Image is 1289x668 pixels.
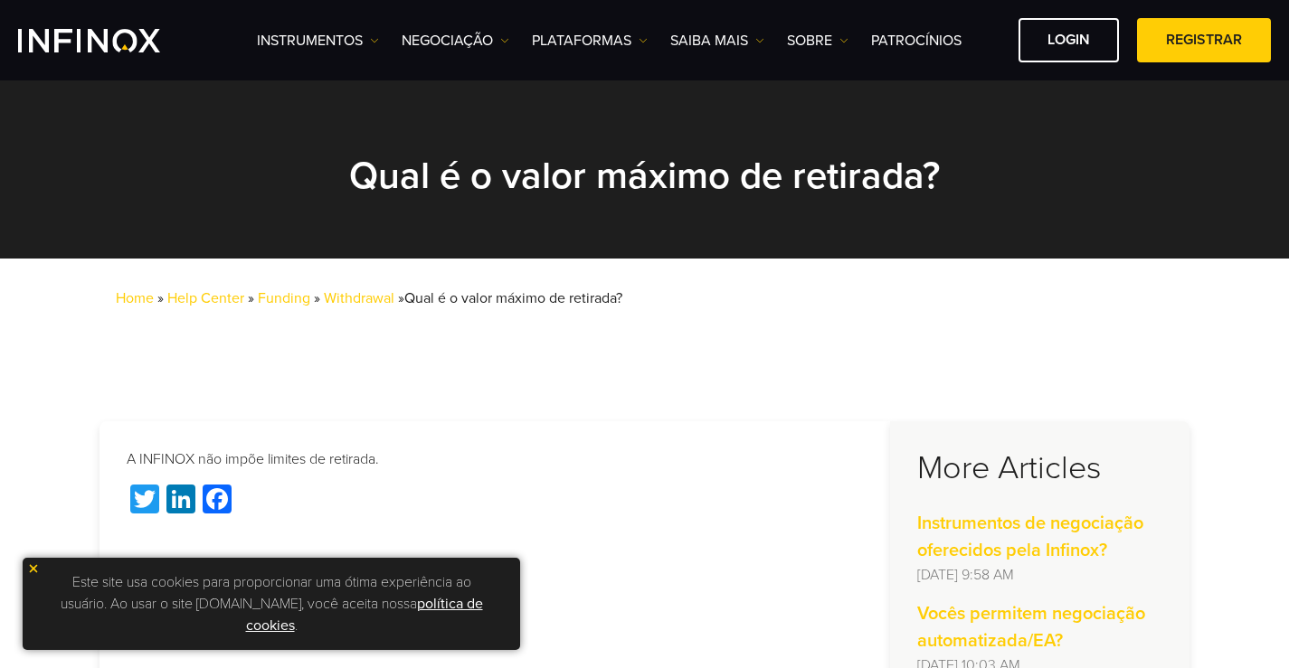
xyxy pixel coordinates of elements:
h2: Qual é o valor máximo de retirada? [238,153,1052,199]
a: Login [1019,18,1119,62]
a: Facebook [199,485,235,519]
a: Withdrawal [324,289,394,307]
span: » [248,289,622,307]
a: NEGOCIAÇÃO [402,30,509,52]
a: LinkedIn [163,485,199,519]
img: yellow close icon [27,562,40,575]
p: Este site usa cookies para proporcionar uma ótima experiência ao usuário. Ao usar o site [DOMAIN_... [32,567,511,641]
a: Funding [258,289,310,307]
a: Help Center [167,289,244,307]
span: » [398,289,622,307]
a: Saiba mais [670,30,764,52]
p: A INFINOX não impõe limites de retirada. [127,448,863,470]
a: Instrumentos de negociação oferecidos pela Infinox? [DATE] 9:58 AM [917,510,1162,586]
a: PLATAFORMAS [532,30,648,52]
span: » [157,289,164,307]
a: INFINOX Logo [18,29,203,52]
strong: Instrumentos de negociação oferecidos pela Infinox? [917,513,1143,561]
span: Qual é o valor máximo de retirada? [404,289,622,307]
a: SOBRE [787,30,848,52]
span: » [314,289,622,307]
a: Registrar [1137,18,1271,62]
a: Patrocínios [871,30,962,52]
h3: More Articles [917,448,1162,488]
strong: Vocês permitem negociação automatizada/EA? [917,603,1145,652]
p: [DATE] 9:58 AM [917,564,1162,586]
a: Home [116,289,154,307]
a: Twitter [127,485,163,519]
a: Instrumentos [257,30,379,52]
